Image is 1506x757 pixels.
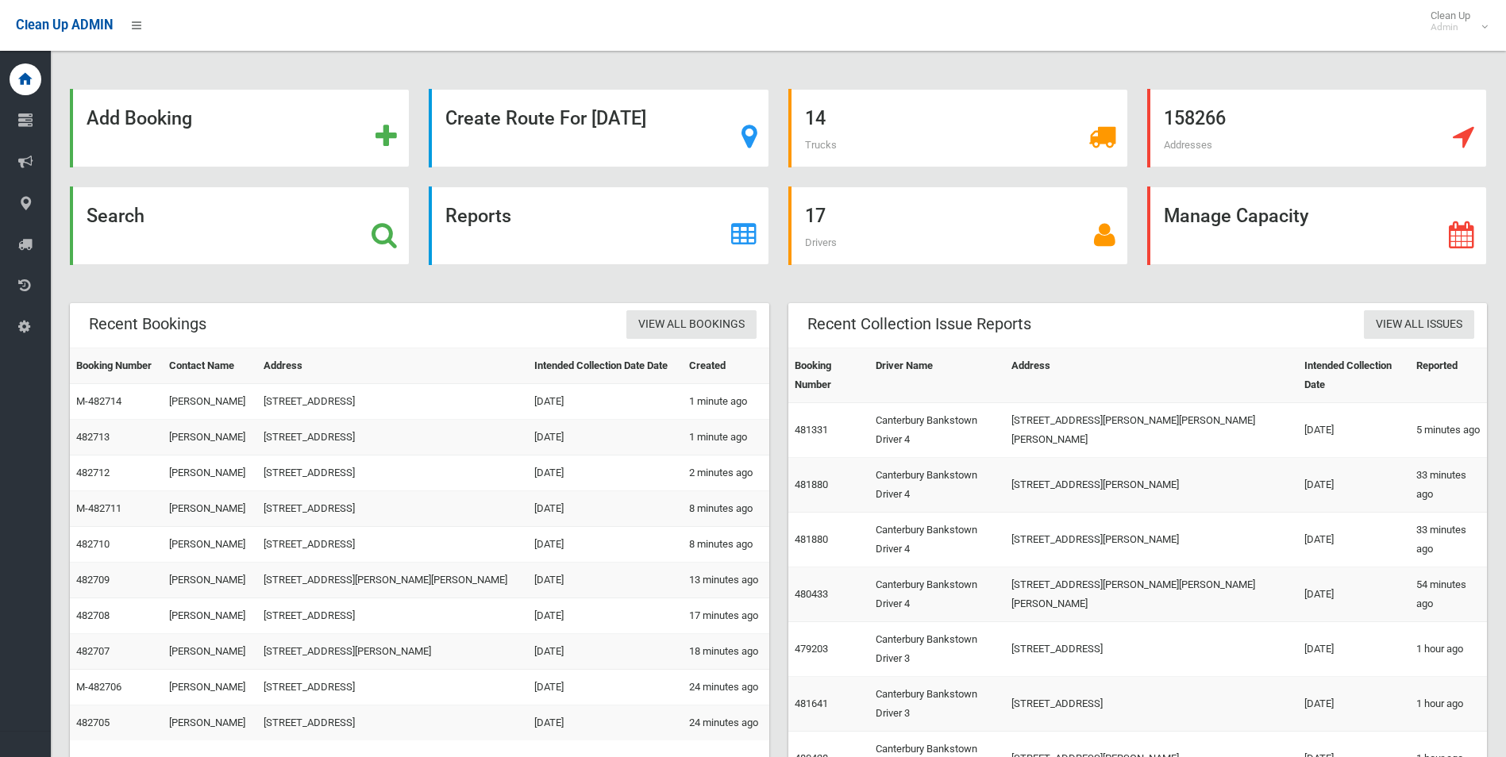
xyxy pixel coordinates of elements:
td: [DATE] [1298,458,1410,513]
td: 13 minutes ago [683,563,769,598]
td: 17 minutes ago [683,598,769,634]
td: [STREET_ADDRESS] [257,670,528,705]
td: [PERSON_NAME] [163,598,256,634]
th: Booking Number [788,348,870,403]
td: [STREET_ADDRESS] [257,527,528,563]
a: M-482706 [76,681,121,693]
td: 33 minutes ago [1410,513,1487,567]
a: 482709 [76,574,110,586]
td: [PERSON_NAME] [163,527,256,563]
a: Manage Capacity [1147,186,1487,265]
td: [PERSON_NAME] [163,634,256,670]
a: 481880 [795,478,828,490]
td: 54 minutes ago [1410,567,1487,622]
a: 482712 [76,467,110,478]
td: 24 minutes ago [683,670,769,705]
td: [DATE] [528,634,682,670]
td: [PERSON_NAME] [163,420,256,455]
td: [STREET_ADDRESS][PERSON_NAME] [1005,458,1298,513]
strong: 158266 [1164,107,1226,129]
td: 18 minutes ago [683,634,769,670]
a: 158266 Addresses [1147,89,1487,167]
td: Canterbury Bankstown Driver 4 [869,403,1005,458]
a: 482705 [76,717,110,728]
strong: 17 [805,205,826,227]
td: [STREET_ADDRESS] [1005,677,1298,732]
td: [STREET_ADDRESS][PERSON_NAME] [1005,513,1298,567]
td: Canterbury Bankstown Driver 3 [869,622,1005,677]
td: 8 minutes ago [683,491,769,527]
th: Driver Name [869,348,1005,403]
th: Contact Name [163,348,256,384]
td: [DATE] [528,384,682,420]
a: M-482714 [76,395,121,407]
td: [STREET_ADDRESS][PERSON_NAME][PERSON_NAME][PERSON_NAME] [1005,403,1298,458]
th: Booking Number [70,348,163,384]
th: Address [1005,348,1298,403]
strong: 14 [805,107,826,129]
td: [DATE] [1298,622,1410,677]
a: 479203 [795,643,828,655]
td: 8 minutes ago [683,527,769,563]
td: [DATE] [528,527,682,563]
td: [PERSON_NAME] [163,670,256,705]
th: Intended Collection Date [1298,348,1410,403]
small: Admin [1431,21,1470,33]
td: 1 minute ago [683,384,769,420]
a: 482707 [76,645,110,657]
span: Clean Up [1423,10,1486,33]
td: 1 hour ago [1410,677,1487,732]
td: [DATE] [528,563,682,598]
td: [DATE] [528,598,682,634]
td: Canterbury Bankstown Driver 3 [869,677,1005,732]
td: [STREET_ADDRESS] [257,598,528,634]
span: Clean Up ADMIN [16,17,113,33]
a: 481641 [795,697,828,709]
td: [DATE] [528,670,682,705]
span: Drivers [805,236,837,248]
td: [PERSON_NAME] [163,563,256,598]
th: Created [683,348,769,384]
a: 14 Trucks [788,89,1128,167]
a: 481880 [795,533,828,545]
a: View All Bookings [626,310,757,340]
td: 1 hour ago [1410,622,1487,677]
a: 482713 [76,431,110,443]
a: M-482711 [76,502,121,514]
td: 5 minutes ago [1410,403,1487,458]
header: Recent Collection Issue Reports [788,309,1050,340]
td: 2 minutes ago [683,455,769,491]
th: Intended Collection Date Date [528,348,682,384]
td: [STREET_ADDRESS] [1005,622,1298,677]
td: [DATE] [1298,513,1410,567]
td: [STREET_ADDRESS] [257,455,528,491]
strong: Add Booking [87,107,192,129]
a: 482710 [76,538,110,550]
td: 1 minute ago [683,420,769,455]
td: [STREET_ADDRESS] [257,705,528,741]
a: Add Booking [70,89,410,167]
td: [STREET_ADDRESS][PERSON_NAME][PERSON_NAME] [257,563,528,598]
header: Recent Bookings [70,309,225,340]
td: Canterbury Bankstown Driver 4 [869,567,1005,622]
a: 480433 [795,588,828,600]
th: Address [257,348,528,384]
td: [DATE] [1298,567,1410,622]
td: [PERSON_NAME] [163,384,256,420]
td: [STREET_ADDRESS] [257,420,528,455]
td: [DATE] [528,705,682,741]
td: [PERSON_NAME] [163,705,256,741]
td: Canterbury Bankstown Driver 4 [869,458,1005,513]
td: Canterbury Bankstown Driver 4 [869,513,1005,567]
td: [DATE] [528,455,682,491]
td: 33 minutes ago [1410,458,1487,513]
a: 17 Drivers [788,186,1128,265]
span: Trucks [805,139,837,151]
th: Reported [1410,348,1487,403]
td: [STREET_ADDRESS][PERSON_NAME][PERSON_NAME][PERSON_NAME] [1005,567,1298,622]
td: [STREET_ADDRESS] [257,384,528,420]
a: Create Route For [DATE] [429,89,768,167]
strong: Reports [445,205,511,227]
td: [DATE] [1298,677,1410,732]
a: 482708 [76,609,110,621]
